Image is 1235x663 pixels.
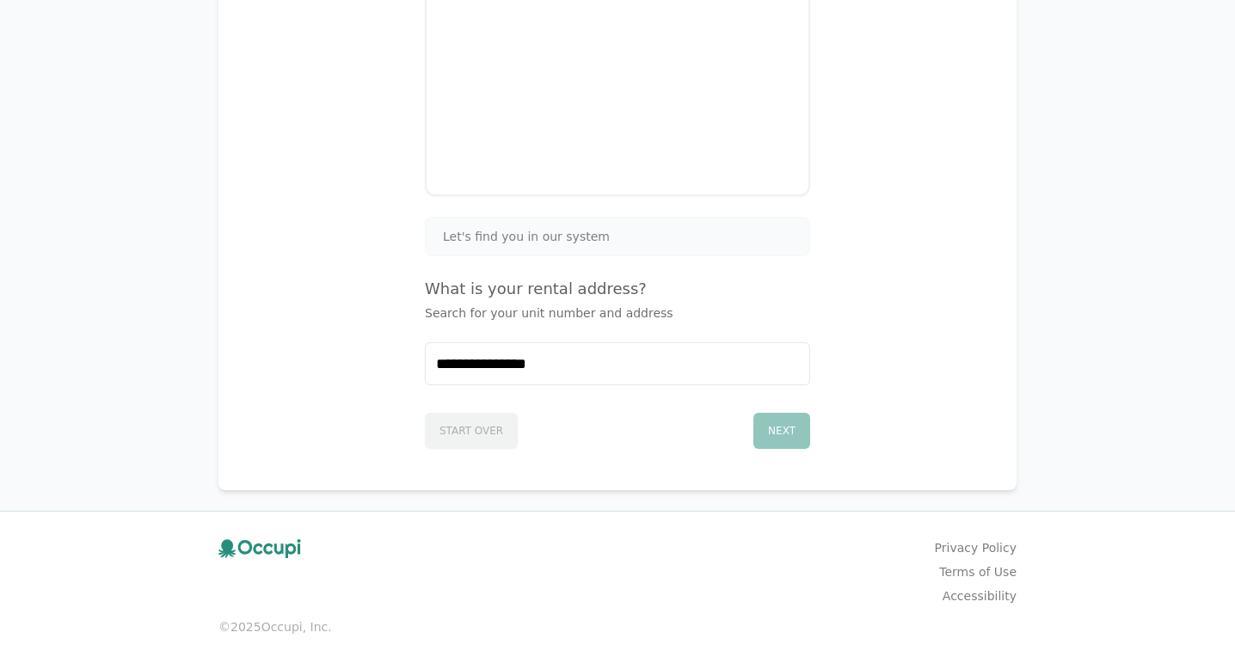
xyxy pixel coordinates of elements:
a: Accessibility [943,587,1017,605]
p: Search for your unit number and address [425,304,810,322]
h4: What is your rental address? [425,277,810,301]
span: Let's find you in our system [443,228,610,245]
small: © 2025 Occupi, Inc. [218,618,1017,635]
input: Start typing... [426,343,809,384]
a: Terms of Use [939,563,1017,580]
a: Privacy Policy [935,539,1017,556]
